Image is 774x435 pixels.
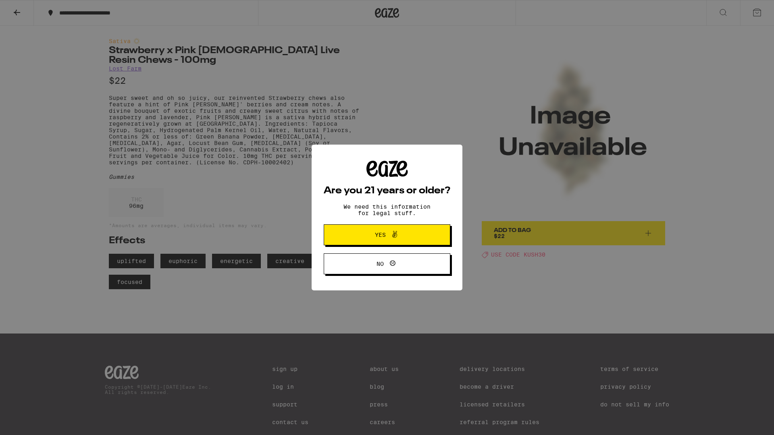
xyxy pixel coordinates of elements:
span: No [377,261,384,267]
h2: Are you 21 years or older? [324,186,450,196]
button: Yes [324,224,450,245]
button: No [324,253,450,274]
span: Yes [375,232,386,238]
iframe: Opens a widget where you can find more information [724,411,766,431]
p: We need this information for legal stuff. [337,203,437,216]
